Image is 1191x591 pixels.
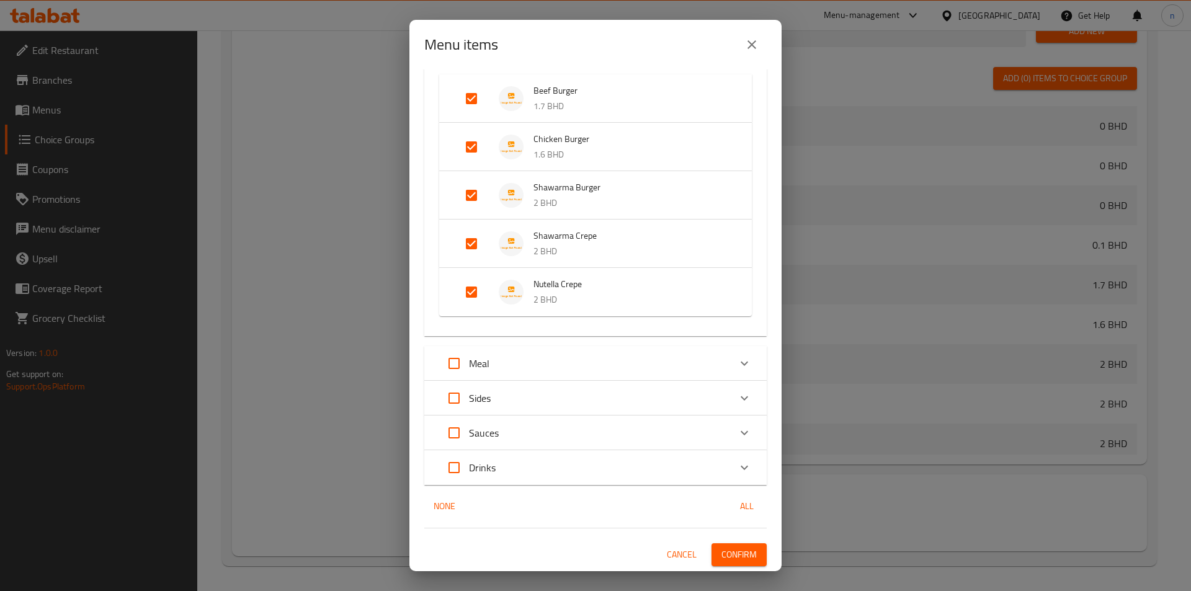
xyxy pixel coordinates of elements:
[533,292,727,308] p: 2 BHD
[662,543,702,566] button: Cancel
[533,277,727,292] span: Nutella Crepe
[499,231,524,256] img: Shawarma Crepe
[439,268,752,316] div: Expand
[469,425,499,440] p: Sauces
[732,499,762,514] span: All
[711,543,767,566] button: Confirm
[499,86,524,111] img: Beef Burger
[424,346,767,381] div: Expand
[424,35,498,55] h2: Menu items
[533,83,727,99] span: Beef Burger
[727,495,767,518] button: All
[469,356,489,371] p: Meal
[469,391,491,406] p: Sides
[533,228,727,244] span: Shawarma Crepe
[533,244,727,259] p: 2 BHD
[424,381,767,415] div: Expand
[499,135,524,159] img: Chicken Burger
[533,147,727,162] p: 1.6 BHD
[667,547,697,562] span: Cancel
[533,131,727,147] span: Chicken Burger
[429,499,459,514] span: None
[499,280,524,304] img: Nutella Crepe
[424,415,767,450] div: Expand
[499,183,524,208] img: Shawarma Burger
[439,123,752,171] div: Expand
[424,495,464,518] button: None
[439,74,752,123] div: Expand
[533,180,727,195] span: Shawarma Burger
[533,195,727,211] p: 2 BHD
[737,30,767,60] button: close
[469,460,496,475] p: Drinks
[533,99,727,114] p: 1.7 BHD
[721,547,757,562] span: Confirm
[439,171,752,220] div: Expand
[424,450,767,485] div: Expand
[439,220,752,268] div: Expand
